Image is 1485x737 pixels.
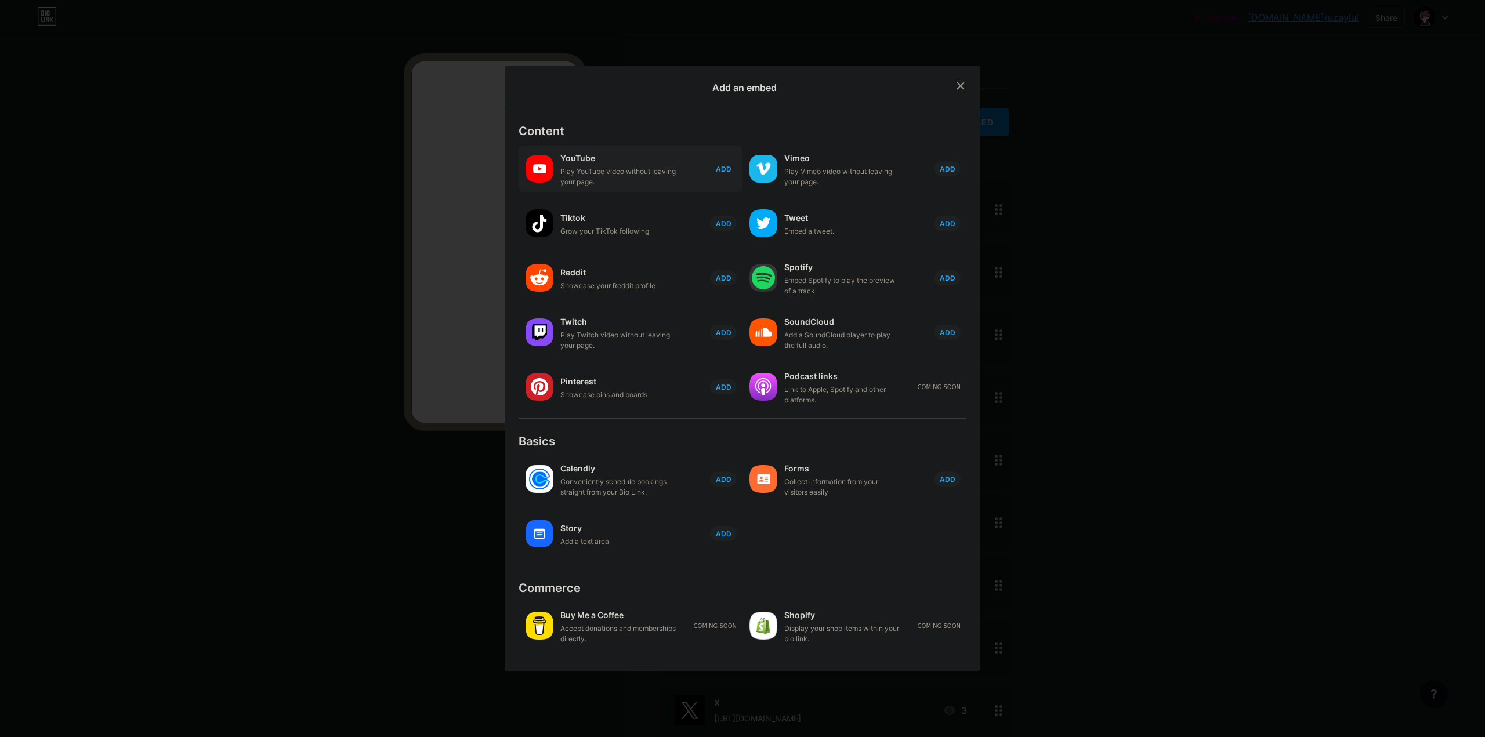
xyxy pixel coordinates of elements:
[560,477,676,498] div: Conveniently schedule bookings straight from your Bio Link.
[560,520,676,536] div: Story
[784,314,900,330] div: SoundCloud
[918,622,961,630] div: Coming soon
[716,529,731,539] span: ADD
[749,373,777,401] img: podcastlinks
[560,226,676,237] div: Grow your TikTok following
[526,465,553,493] img: calendly
[519,433,966,450] div: Basics
[526,155,553,183] img: youtube
[526,520,553,547] img: story
[710,161,737,176] button: ADD
[560,281,676,291] div: Showcase your Reddit profile
[560,330,676,351] div: Play Twitch video without leaving your page.
[918,383,961,391] div: Coming soon
[560,460,676,477] div: Calendly
[784,166,900,187] div: Play Vimeo video without leaving your page.
[784,477,900,498] div: Collect information from your visitors easily
[749,264,777,292] img: spotify
[560,314,676,330] div: Twitch
[560,264,676,281] div: Reddit
[526,612,553,640] img: buymeacoffee
[560,607,676,623] div: Buy Me a Coffee
[749,612,777,640] img: shopify
[716,219,731,228] span: ADD
[749,465,777,493] img: forms
[716,273,731,283] span: ADD
[934,325,961,340] button: ADD
[710,471,737,487] button: ADD
[934,471,961,487] button: ADD
[784,623,900,644] div: Display your shop items within your bio link.
[784,460,900,477] div: Forms
[716,474,731,484] span: ADD
[784,384,900,405] div: Link to Apple, Spotify and other platforms.
[784,226,900,237] div: Embed a tweet.
[784,259,900,275] div: Spotify
[716,164,731,174] span: ADD
[560,210,676,226] div: Tiktok
[749,318,777,346] img: soundcloud
[716,382,731,392] span: ADD
[710,325,737,340] button: ADD
[749,155,777,183] img: vimeo
[940,328,955,337] span: ADD
[560,623,676,644] div: Accept donations and memberships directly.
[940,474,955,484] span: ADD
[710,379,737,394] button: ADD
[934,161,961,176] button: ADD
[784,330,900,351] div: Add a SoundCloud player to play the full audio.
[560,166,676,187] div: Play YouTube video without leaving your page.
[784,607,900,623] div: Shopify
[749,209,777,237] img: twitter
[940,219,955,228] span: ADD
[934,270,961,285] button: ADD
[784,210,900,226] div: Tweet
[519,122,966,140] div: Content
[694,622,737,630] div: Coming soon
[560,150,676,166] div: YouTube
[784,368,900,384] div: Podcast links
[710,270,737,285] button: ADD
[526,373,553,401] img: pinterest
[784,150,900,166] div: Vimeo
[526,264,553,292] img: reddit
[710,216,737,231] button: ADD
[560,390,676,400] div: Showcase pins and boards
[716,328,731,337] span: ADD
[710,526,737,541] button: ADD
[940,273,955,283] span: ADD
[934,216,961,231] button: ADD
[526,318,553,346] img: twitch
[784,275,900,296] div: Embed Spotify to play the preview of a track.
[519,579,966,597] div: Commerce
[940,164,955,174] span: ADD
[560,373,676,390] div: Pinterest
[560,536,676,547] div: Add a text area
[526,209,553,237] img: tiktok
[712,81,777,95] div: Add an embed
